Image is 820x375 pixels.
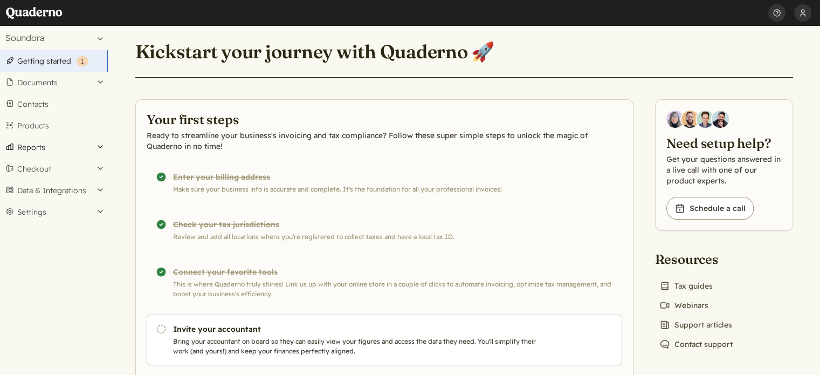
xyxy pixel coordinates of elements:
[147,315,622,365] a: Invite your accountant Bring your accountant on board so they can easily view your figures and ac...
[655,317,736,332] a: Support articles
[655,250,737,268] h2: Resources
[697,111,714,128] img: Ivo Oltmans, Business Developer at Quaderno
[655,298,713,313] a: Webinars
[147,130,622,152] p: Ready to streamline your business's invoicing and tax compliance? Follow these super simple steps...
[666,134,782,152] h2: Need setup help?
[135,40,495,64] h1: Kickstart your journey with Quaderno 🚀
[173,324,541,335] h3: Invite your accountant
[666,111,684,128] img: Diana Carrasco, Account Executive at Quaderno
[173,337,541,356] p: Bring your accountant on board so they can easily view your figures and access the data they need...
[712,111,729,128] img: Javier Rubio, DevRel at Quaderno
[681,111,699,128] img: Jairo Fumero, Account Executive at Quaderno
[81,57,84,65] span: 1
[147,111,622,128] h2: Your first steps
[666,154,782,186] p: Get your questions answered in a live call with one of our product experts.
[666,197,754,220] a: Schedule a call
[655,337,737,352] a: Contact support
[655,278,717,294] a: Tax guides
